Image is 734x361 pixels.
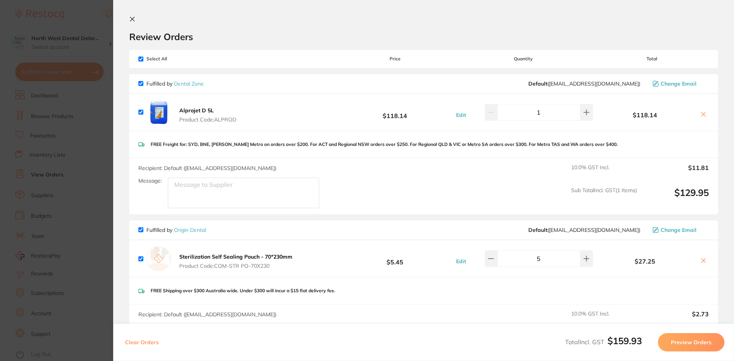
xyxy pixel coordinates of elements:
button: Change Email [650,227,709,233]
span: Change Email [661,227,697,233]
p: Fulfilled by [146,227,206,233]
b: $118.14 [595,112,695,118]
output: $129.95 [643,187,709,208]
p: Fulfilled by [146,81,204,87]
img: d2hwdGU1NQ [146,100,171,125]
b: $118.14 [338,105,452,119]
button: Change Email [650,80,709,87]
span: Product Code: COM-STR PO-70X230 [179,263,292,269]
button: Alprojet D 5L Product Code:ALPROD [177,107,239,123]
span: Product Code: ALPROD [179,117,236,123]
b: $159.93 [607,335,642,346]
span: Recipient: Default ( [EMAIL_ADDRESS][DOMAIN_NAME] ) [138,165,276,172]
span: Recipient: Default ( [EMAIL_ADDRESS][DOMAIN_NAME] ) [138,311,276,318]
b: Alprojet D 5L [179,107,214,114]
span: Total Incl. GST [565,338,642,346]
button: Preview Orders [658,333,724,351]
span: info@origindental.com.au [528,227,640,233]
span: Select All [138,56,215,62]
button: Sterilization Self Sealing Pouch - 70*230mm Product Code:COM-STR PO-70X230 [177,253,295,269]
p: FREE Freight for: SYD, BNE, [PERSON_NAME] Metro on orders over $200. For ACT and Regional NSW ord... [151,142,618,147]
span: Price [338,56,452,62]
span: Sub Total Incl. GST ( 1 Items) [571,187,637,208]
span: hello@dentalzone.com.au [528,81,640,87]
b: $5.45 [338,252,452,266]
b: Sterilization Self Sealing Pouch - 70*230mm [179,253,292,260]
b: $27.25 [595,258,695,265]
button: Clear Orders [123,333,161,351]
button: Edit [454,112,468,118]
span: Quantity [452,56,595,62]
span: Change Email [661,81,697,87]
b: Default [528,80,547,87]
h2: Review Orders [129,31,718,42]
span: 10.0 % GST Incl. [571,164,637,181]
span: Total [595,56,709,62]
a: Origin Dental [174,227,206,233]
img: empty.jpg [146,246,171,271]
output: $11.81 [643,164,709,181]
button: Edit [454,258,468,265]
label: Message: [138,178,162,184]
span: 10.0 % GST Incl. [571,311,637,327]
b: Default [528,227,547,233]
output: $2.73 [643,311,709,327]
a: Dental Zone [174,80,204,87]
p: FREE Shipping over $300 Australia wide. Under $300 will incur a $15 flat delivery fee. [151,288,335,293]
